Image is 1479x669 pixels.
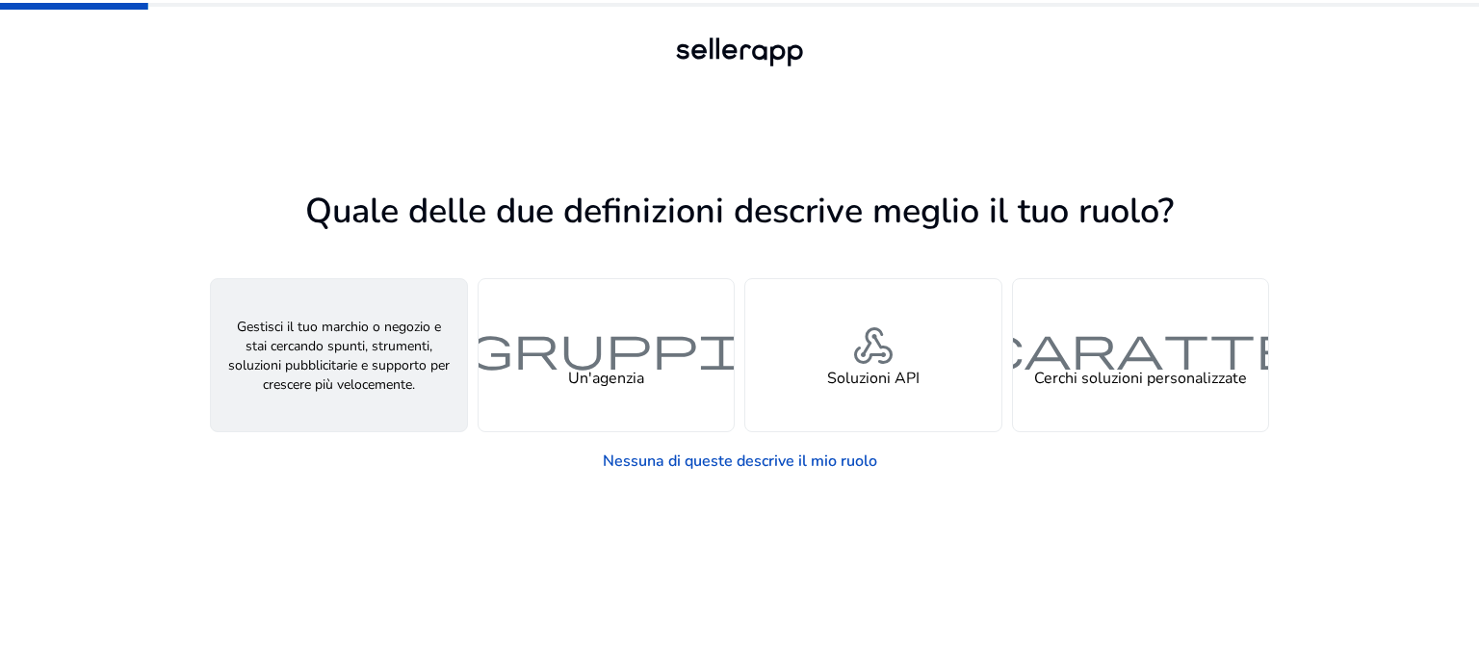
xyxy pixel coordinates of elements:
button: gruppiUn'agenzia [478,278,736,432]
font: gruppi [467,319,744,374]
font: Nessuna di queste descrive il mio ruolo [603,450,877,472]
font: Cerchi soluzioni personalizzate [1034,368,1247,389]
font: Soluzioni API [827,368,920,389]
font: Un'agenzia [568,368,644,389]
font: Quale delle due definizioni descrive meglio il tuo ruolo? [305,188,1174,235]
button: webhookSoluzioni API [744,278,1002,432]
button: Gestisci il tuo marchio o negozio e stai cercando spunti, strumenti, soluzioni pubblicitarie e su... [210,278,468,432]
font: webhook [850,319,896,374]
button: ricerca_caratteristicheCerchi soluzioni personalizzate [1012,278,1270,432]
